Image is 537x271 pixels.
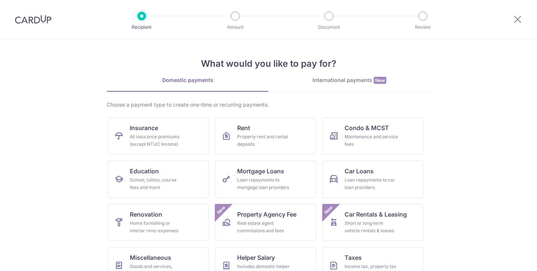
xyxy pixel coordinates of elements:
[322,117,424,155] a: Condo & MCSTMaintenance and service fees
[345,176,398,191] div: Loan repayments to car loan providers
[107,161,209,198] a: EducationSchool, tuition, course fees and more
[345,167,374,176] span: Car Loans
[237,210,296,219] span: Property Agency Fee
[215,117,316,155] a: RentProperty rent and rental deposits
[107,117,209,155] a: InsuranceAll insurance premiums (except NTUC Income)
[345,210,407,219] span: Car Rentals & Leasing
[215,204,316,241] a: Property Agency FeeReal estate agent commissions and feesNew
[322,204,424,241] a: Car Rentals & LeasingShort or long‑term vehicle rentals & leasesNew
[374,77,386,84] span: New
[208,23,263,31] p: Amount
[130,253,171,262] span: Miscellaneous
[237,176,291,191] div: Loan repayments to mortgage loan providers
[345,220,398,234] div: Short or long‑term vehicle rentals & leases
[237,123,250,132] span: Rent
[130,123,158,132] span: Insurance
[345,133,398,148] div: Maintenance and service fees
[301,23,357,31] p: Document
[215,161,316,198] a: Mortgage LoansLoan repayments to mortgage loan providers
[237,220,291,234] div: Real estate agent commissions and fees
[107,101,430,108] div: Choose a payment type to create one-time or recurring payments.
[130,210,162,219] span: Renovation
[345,123,389,132] span: Condo & MCST
[107,57,430,70] h4: What would you like to pay for?
[237,253,275,262] span: Helper Salary
[15,15,51,24] img: CardUp
[107,76,268,84] div: Domestic payments
[130,167,159,176] span: Education
[215,204,227,216] span: New
[237,133,291,148] div: Property rent and rental deposits
[395,23,450,31] p: Review
[114,23,169,31] p: Recipient
[130,133,183,148] div: All insurance premiums (except NTUC Income)
[237,167,284,176] span: Mortgage Loans
[107,204,209,241] a: RenovationHome furnishing or interior reno-expenses
[130,220,183,234] div: Home furnishing or interior reno-expenses
[345,253,362,262] span: Taxes
[130,176,183,191] div: School, tuition, course fees and more
[322,161,424,198] a: Car LoansLoan repayments to car loan providers
[489,249,530,267] iframe: Opens a widget where you can find more information
[323,204,335,216] span: New
[268,76,430,84] div: International payments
